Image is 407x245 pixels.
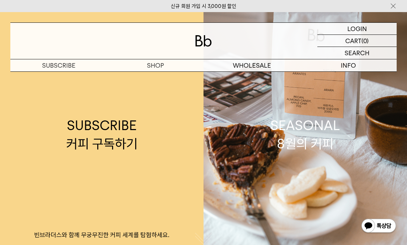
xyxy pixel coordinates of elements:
a: SUBSCRIBE [10,59,107,71]
a: LOGIN [317,23,397,35]
div: SUBSCRIBE 커피 구독하기 [66,116,138,153]
a: CART (0) [317,35,397,47]
img: 카카오톡 채널 1:1 채팅 버튼 [361,218,397,235]
img: 로고 [195,35,212,47]
p: LOGIN [347,23,367,35]
a: SHOP [107,59,203,71]
p: CART [345,35,361,47]
a: 신규 회원 가입 시 3,000원 할인 [171,3,236,9]
p: (0) [361,35,369,47]
div: SEASONAL 8월의 커피 [270,116,340,153]
p: INFO [300,59,397,71]
p: SEARCH [345,47,369,59]
p: WHOLESALE [203,59,300,71]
